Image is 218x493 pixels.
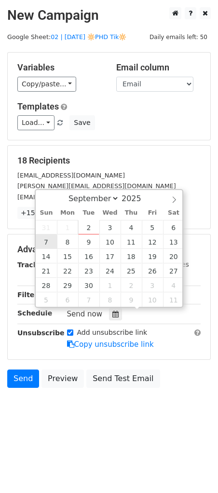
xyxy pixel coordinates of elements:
[57,292,78,307] span: October 6, 2025
[121,249,142,263] span: September 18, 2025
[99,278,121,292] span: October 1, 2025
[121,220,142,234] span: September 4, 2025
[170,447,218,493] iframe: Chat Widget
[17,244,201,255] h5: Advanced
[121,234,142,249] span: September 11, 2025
[163,263,184,278] span: September 27, 2025
[7,370,39,388] a: Send
[146,33,211,41] a: Daily emails left: 50
[77,328,148,338] label: Add unsubscribe link
[116,62,201,73] h5: Email column
[17,155,201,166] h5: 18 Recipients
[17,101,59,111] a: Templates
[57,263,78,278] span: September 22, 2025
[78,249,99,263] span: September 16, 2025
[57,278,78,292] span: September 29, 2025
[17,193,125,201] small: [EMAIL_ADDRESS][DOMAIN_NAME]
[51,33,126,41] a: 02 | [DATE] 🔆PHD Tik🔆
[36,278,57,292] span: September 28, 2025
[17,62,102,73] h5: Variables
[78,263,99,278] span: September 23, 2025
[57,234,78,249] span: September 8, 2025
[36,210,57,216] span: Sun
[57,249,78,263] span: September 15, 2025
[69,115,95,130] button: Save
[163,220,184,234] span: September 6, 2025
[78,234,99,249] span: September 9, 2025
[17,309,52,317] strong: Schedule
[78,292,99,307] span: October 7, 2025
[78,278,99,292] span: September 30, 2025
[99,249,121,263] span: September 17, 2025
[142,220,163,234] span: September 5, 2025
[146,32,211,42] span: Daily emails left: 50
[142,278,163,292] span: October 3, 2025
[17,291,42,299] strong: Filters
[151,260,189,270] label: UTM Codes
[99,210,121,216] span: Wed
[67,310,103,318] span: Send now
[142,292,163,307] span: October 10, 2025
[121,292,142,307] span: October 9, 2025
[17,172,125,179] small: [EMAIL_ADDRESS][DOMAIN_NAME]
[17,77,76,92] a: Copy/paste...
[121,210,142,216] span: Thu
[17,115,54,130] a: Load...
[36,292,57,307] span: October 5, 2025
[86,370,160,388] a: Send Test Email
[163,278,184,292] span: October 4, 2025
[67,340,154,349] a: Copy unsubscribe link
[142,249,163,263] span: September 19, 2025
[99,292,121,307] span: October 8, 2025
[163,292,184,307] span: October 11, 2025
[17,182,176,190] small: [PERSON_NAME][EMAIL_ADDRESS][DOMAIN_NAME]
[99,220,121,234] span: September 3, 2025
[142,234,163,249] span: September 12, 2025
[142,263,163,278] span: September 26, 2025
[99,234,121,249] span: September 10, 2025
[36,234,57,249] span: September 7, 2025
[121,263,142,278] span: September 25, 2025
[163,249,184,263] span: September 20, 2025
[142,210,163,216] span: Fri
[7,33,126,41] small: Google Sheet:
[163,234,184,249] span: September 13, 2025
[7,7,211,24] h2: New Campaign
[17,329,65,337] strong: Unsubscribe
[163,210,184,216] span: Sat
[36,220,57,234] span: August 31, 2025
[17,207,58,219] a: +15 more
[78,220,99,234] span: September 2, 2025
[41,370,84,388] a: Preview
[119,194,154,203] input: Year
[57,220,78,234] span: September 1, 2025
[36,263,57,278] span: September 21, 2025
[36,249,57,263] span: September 14, 2025
[57,210,78,216] span: Mon
[121,278,142,292] span: October 2, 2025
[78,210,99,216] span: Tue
[17,261,50,269] strong: Tracking
[99,263,121,278] span: September 24, 2025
